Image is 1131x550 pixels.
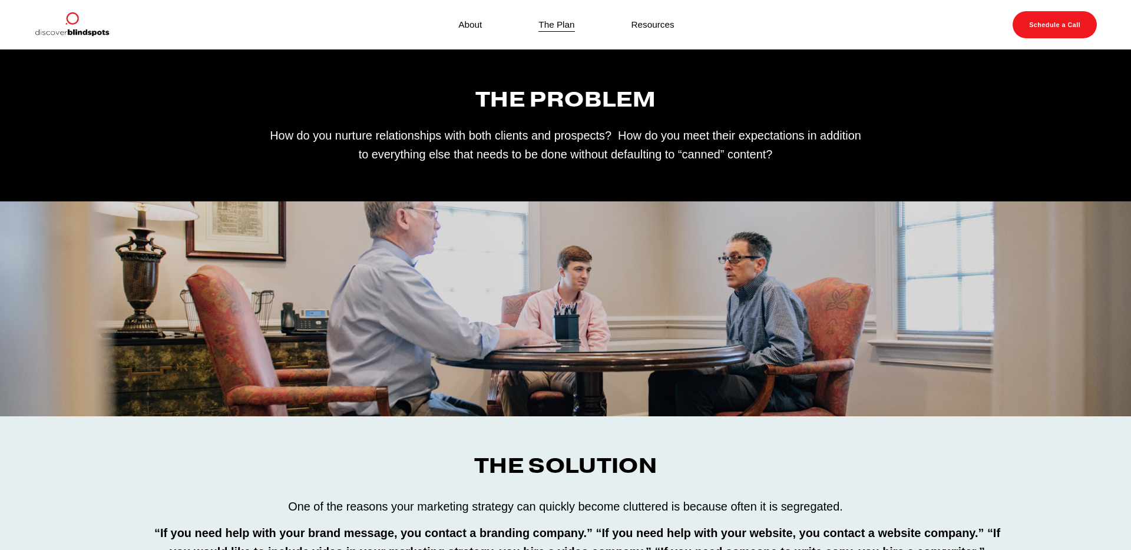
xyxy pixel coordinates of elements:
[631,16,674,33] a: Resources
[34,87,1097,112] h3: The Problem
[458,16,482,33] a: About
[34,453,1097,478] h3: The Solution
[34,11,110,38] img: Discover Blind Spots
[538,16,574,33] a: The Plan
[34,127,1097,164] p: How do you nurture relationships with both clients and prospects? How do you meet their expectati...
[124,498,1007,516] p: One of the reasons your marketing strategy can quickly become cluttered is because often it is se...
[1013,11,1097,38] a: Schedule a Call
